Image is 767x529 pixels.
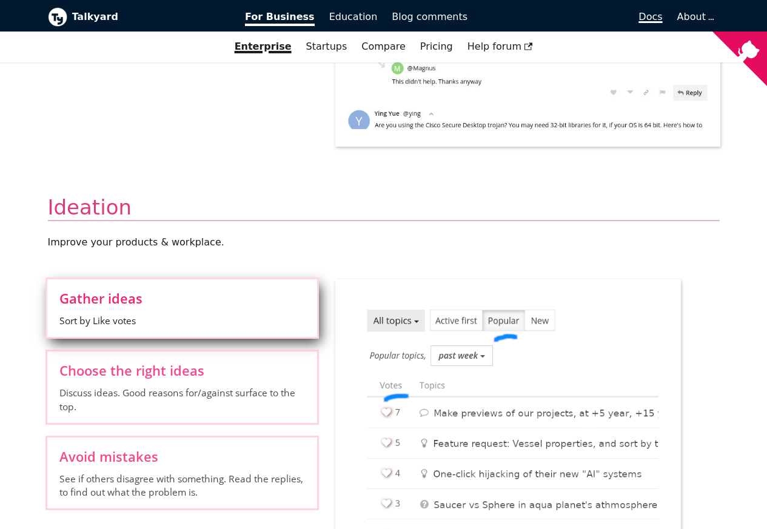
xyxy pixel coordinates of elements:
[48,7,67,27] img: Talkyard logo
[475,7,670,27] a: Docs
[467,41,533,52] span: Help forum
[72,9,229,25] b: Talkyard
[59,472,305,499] span: See if others disagree with something. Read the replies, to find out what the problem is.
[48,195,720,222] h2: Ideation
[227,36,299,57] a: Enterprise
[59,450,305,463] span: Avoid mistakes
[322,7,385,27] a: Education
[48,235,720,249] p: Improve your products & workplace .
[245,11,315,26] span: For Business
[460,36,540,57] a: Help forum
[59,364,305,377] span: Choose the right ideas
[413,36,460,57] a: Pricing
[59,291,305,305] span: Gather ideas
[59,314,305,327] span: Sort by Like votes
[677,11,712,22] a: About
[638,11,662,22] span: Docs
[299,36,355,57] a: Startups
[361,41,406,52] a: Compare
[238,7,322,27] a: For Business
[329,11,378,22] span: Education
[392,11,467,22] span: Blog comments
[48,7,229,27] a: Talkyard logoTalkyard
[384,7,475,27] a: Blog comments
[59,386,305,413] span: Discuss ideas. Good reasons for/against surface to the top.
